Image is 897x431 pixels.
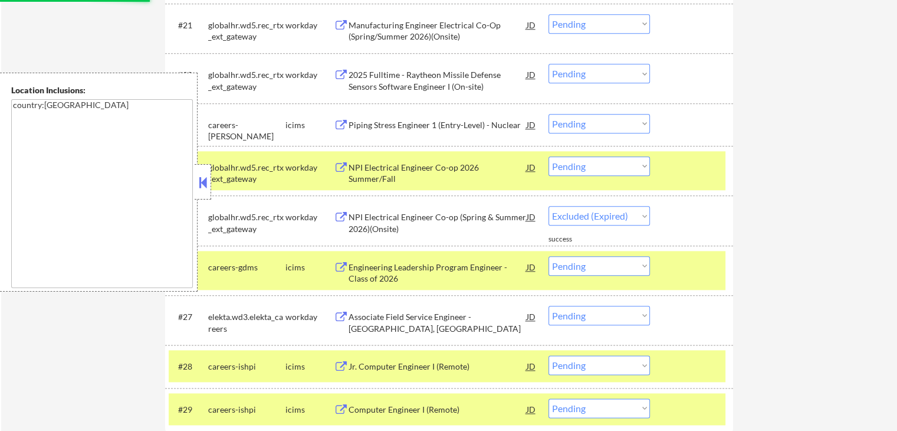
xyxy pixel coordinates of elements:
div: success [548,234,596,244]
div: #28 [178,361,199,373]
div: 2025 Fulltime - Raytheon Missile Defense Sensors Software Engineer I (On-site) [349,69,527,92]
div: globalhr.wd5.rec_rtx_ext_gateway [208,162,285,185]
div: careers-gdms [208,262,285,273]
div: Location Inclusions: [11,84,193,96]
div: JD [525,114,537,135]
div: elekta.wd3.elekta_careers [208,311,285,334]
div: #29 [178,404,199,416]
div: Jr. Computer Engineer I (Remote) [349,361,527,373]
div: Manufacturing Engineer Electrical Co-Op (Spring/Summer 2026)(Onsite) [349,19,527,43]
div: #22 [178,69,199,81]
div: workday [285,19,334,31]
div: JD [525,399,537,420]
div: careers-[PERSON_NAME] [208,119,285,142]
div: icims [285,119,334,131]
div: icims [285,262,334,273]
div: workday [285,311,334,323]
div: workday [285,211,334,223]
div: JD [525,156,537,178]
div: #27 [178,311,199,323]
div: Piping Stress Engineer 1 (Entry-Level) - Nuclear [349,119,527,131]
div: JD [525,306,537,327]
div: globalhr.wd5.rec_rtx_ext_gateway [208,211,285,234]
div: careers-ishpi [208,361,285,373]
div: NPI Electrical Engineer Co-op 2026 Summer/Fall [349,162,527,185]
div: JD [525,14,537,35]
div: #21 [178,19,199,31]
div: JD [525,64,537,85]
div: globalhr.wd5.rec_rtx_ext_gateway [208,69,285,92]
div: JD [525,206,537,227]
div: workday [285,69,334,81]
div: Computer Engineer I (Remote) [349,404,527,416]
div: icims [285,361,334,373]
div: workday [285,162,334,174]
div: globalhr.wd5.rec_rtx_ext_gateway [208,19,285,43]
div: careers-ishpi [208,404,285,416]
div: NPI Electrical Engineer Co-op (Spring & Summer 2026)(Onsite) [349,211,527,234]
div: Associate Field Service Engineer - [GEOGRAPHIC_DATA], [GEOGRAPHIC_DATA] [349,311,527,334]
div: JD [525,256,537,277]
div: JD [525,355,537,377]
div: icims [285,404,334,416]
div: Engineering Leadership Program Engineer - Class of 2026 [349,262,527,285]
